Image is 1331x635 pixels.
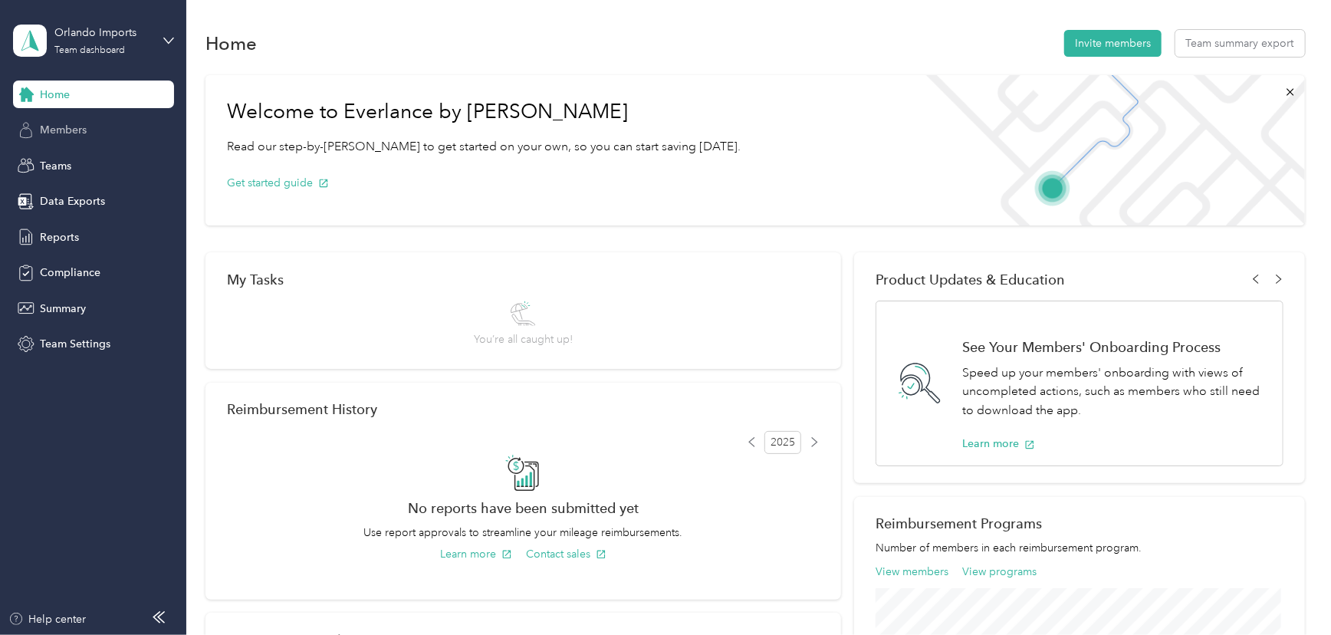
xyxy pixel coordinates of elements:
span: Data Exports [40,193,105,209]
p: Use report approvals to streamline your mileage reimbursements. [227,525,820,541]
h2: Reimbursement History [227,401,377,417]
span: Members [40,122,87,138]
div: Team dashboard [54,46,125,55]
span: Summary [40,301,86,317]
button: Help center [8,611,87,627]
button: View programs [962,564,1037,580]
span: You’re all caught up! [474,331,573,347]
span: Home [40,87,70,103]
span: 2025 [764,431,801,454]
button: Learn more [962,436,1035,452]
h1: See Your Members' Onboarding Process [962,339,1266,355]
div: Orlando Imports [54,25,150,41]
button: Team summary export [1175,30,1305,57]
p: Speed up your members' onboarding with views of uncompleted actions, such as members who still ne... [962,364,1266,420]
button: Invite members [1064,30,1162,57]
span: Team Settings [40,336,110,352]
div: My Tasks [227,271,820,288]
h2: No reports have been submitted yet [227,500,820,516]
span: Product Updates & Education [876,271,1065,288]
button: Get started guide [227,175,329,191]
p: Read our step-by-[PERSON_NAME] to get started on your own, so you can start saving [DATE]. [227,137,741,156]
button: View members [876,564,948,580]
p: Number of members in each reimbursement program. [876,540,1283,556]
button: Contact sales [526,546,606,562]
button: Learn more [440,546,512,562]
h1: Home [205,35,257,51]
h2: Reimbursement Programs [876,515,1283,531]
iframe: Everlance-gr Chat Button Frame [1245,549,1331,635]
img: Welcome to everlance [911,75,1304,225]
span: Reports [40,229,79,245]
span: Compliance [40,265,100,281]
h1: Welcome to Everlance by [PERSON_NAME] [227,100,741,124]
span: Teams [40,158,71,174]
